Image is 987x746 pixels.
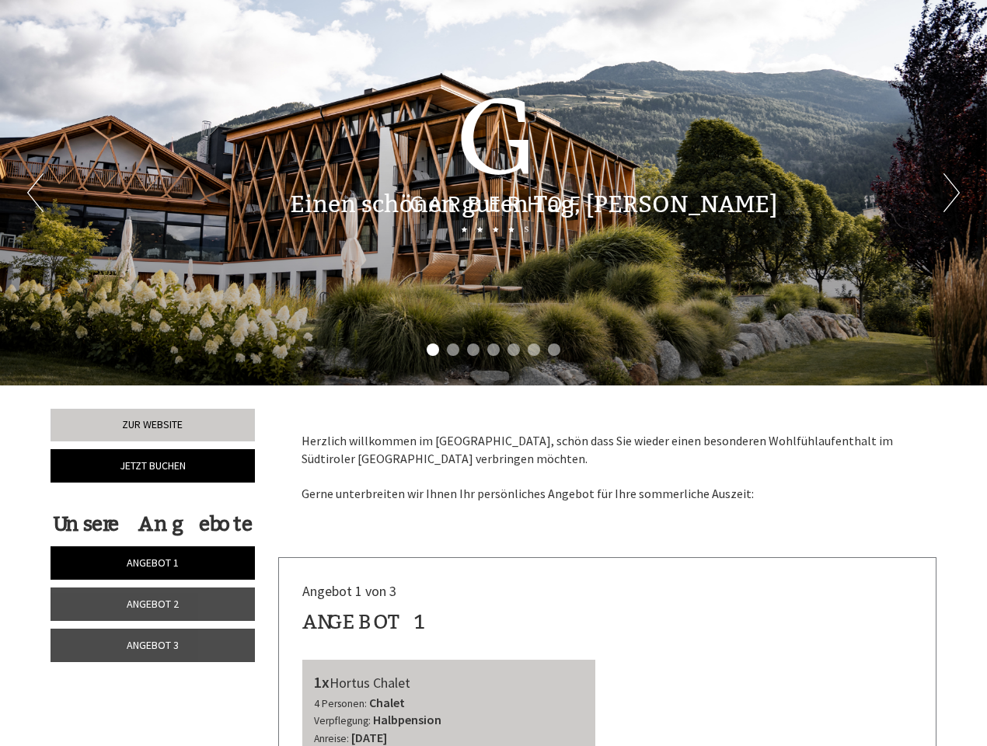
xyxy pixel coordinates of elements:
a: Jetzt buchen [51,449,255,483]
small: 4 Personen: [314,697,367,710]
small: Verpflegung: [314,714,371,727]
a: Zur Website [51,409,255,441]
b: Chalet [369,695,405,710]
span: Angebot 2 [127,597,179,611]
span: Angebot 1 [127,556,179,570]
div: Unsere Angebote [51,510,255,539]
p: Herzlich willkommen im [GEOGRAPHIC_DATA], schön dass Sie wieder einen besonderen Wohlfühlaufentha... [302,432,914,503]
b: Halbpension [373,712,441,727]
span: Angebot 1 von 3 [302,582,396,600]
b: 1x [314,672,330,692]
div: Hortus Chalet [314,671,584,694]
div: Angebot 1 [302,608,427,636]
h1: Einen schönen guten Tag, [PERSON_NAME] [290,192,777,218]
b: [DATE] [351,730,387,745]
small: Anreise: [314,732,349,745]
span: Angebot 3 [127,638,179,652]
